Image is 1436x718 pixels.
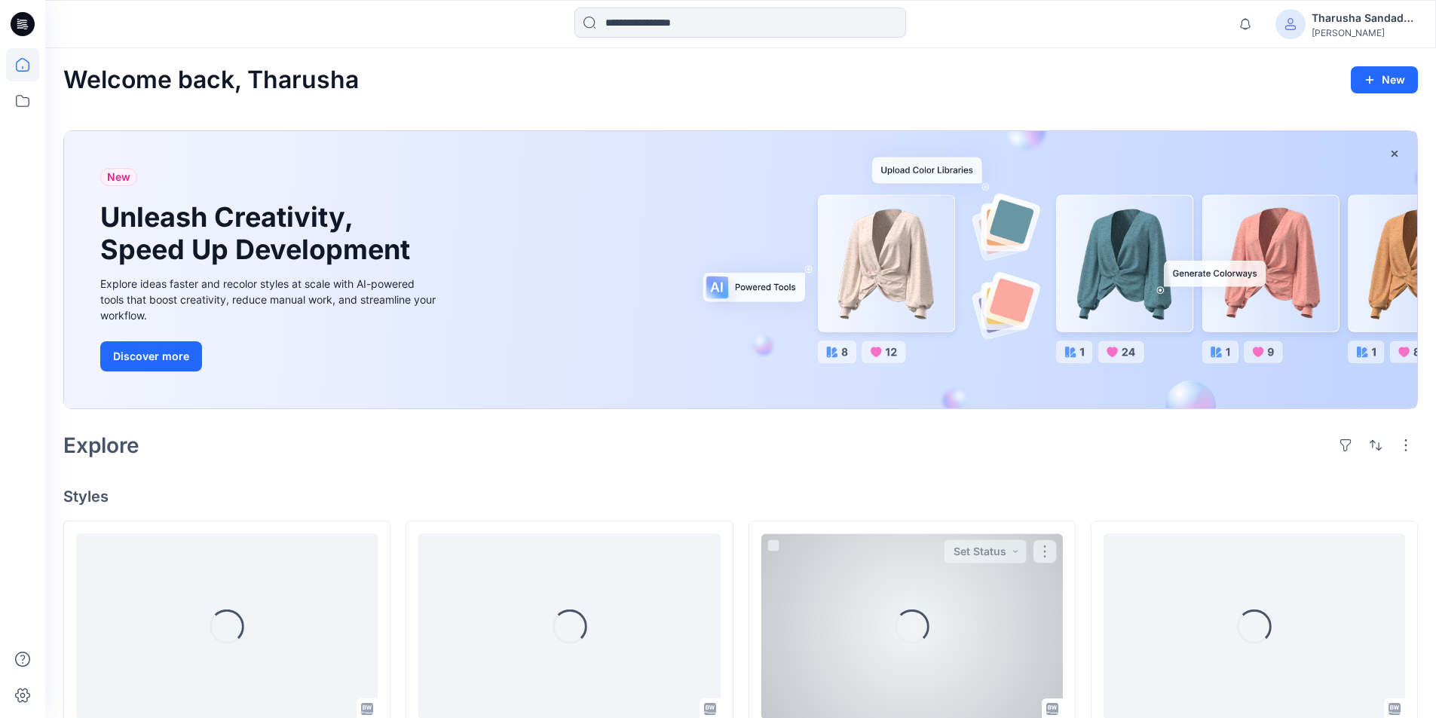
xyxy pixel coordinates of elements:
h1: Unleash Creativity, Speed Up Development [100,201,417,266]
button: Discover more [100,341,202,371]
h2: Explore [63,433,139,457]
div: Tharusha Sandadeepa [1312,9,1417,27]
span: New [107,168,130,186]
a: Discover more [100,341,439,371]
div: [PERSON_NAME] [1312,27,1417,38]
svg: avatar [1284,18,1297,30]
button: New [1351,66,1418,93]
h4: Styles [63,487,1418,506]
h2: Welcome back, Tharusha [63,66,359,94]
div: Explore ideas faster and recolor styles at scale with AI-powered tools that boost creativity, red... [100,276,439,323]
